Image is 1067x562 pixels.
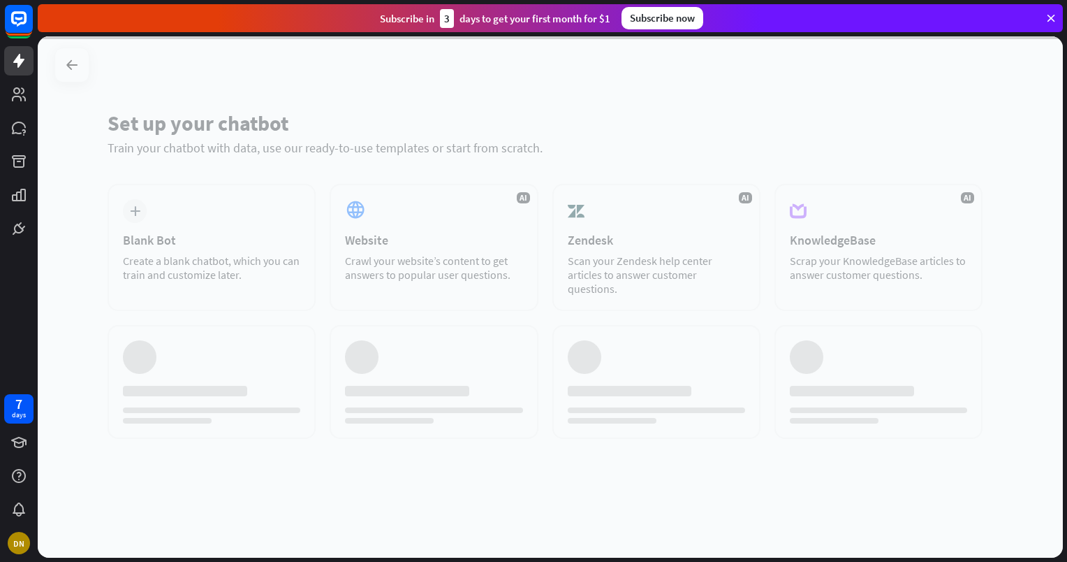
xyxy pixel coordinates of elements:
[440,9,454,28] div: 3
[621,7,703,29] div: Subscribe now
[8,532,30,554] div: DN
[12,410,26,420] div: days
[380,9,610,28] div: Subscribe in days to get your first month for $1
[15,398,22,410] div: 7
[4,394,34,424] a: 7 days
